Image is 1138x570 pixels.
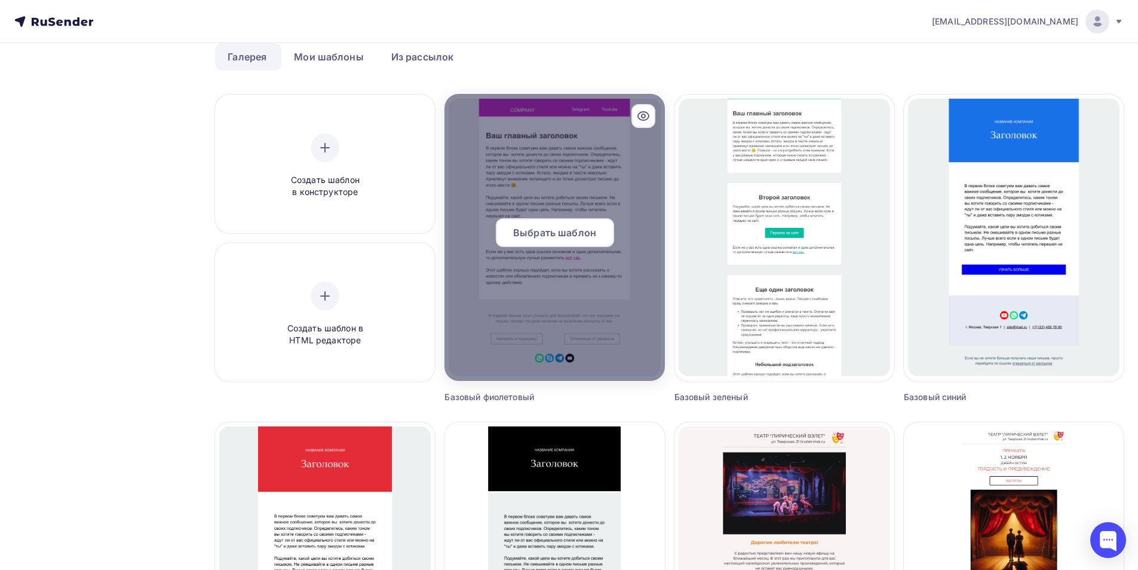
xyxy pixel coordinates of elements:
div: Базовый фиолетовый [444,391,609,403]
span: Создать шаблон в конструкторе [268,174,382,199]
span: [EMAIL_ADDRESS][DOMAIN_NAME] [932,16,1078,28]
span: Создать шаблон в HTML редакторе [268,322,382,347]
a: Мои шаблоны [281,43,376,71]
div: Базовый зеленый [674,391,839,403]
a: [EMAIL_ADDRESS][DOMAIN_NAME] [932,10,1124,33]
span: Выбрать шаблон [513,225,596,240]
div: Базовый синий [904,391,1069,403]
a: Из рассылок [379,43,467,71]
a: Галерея [215,43,279,71]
